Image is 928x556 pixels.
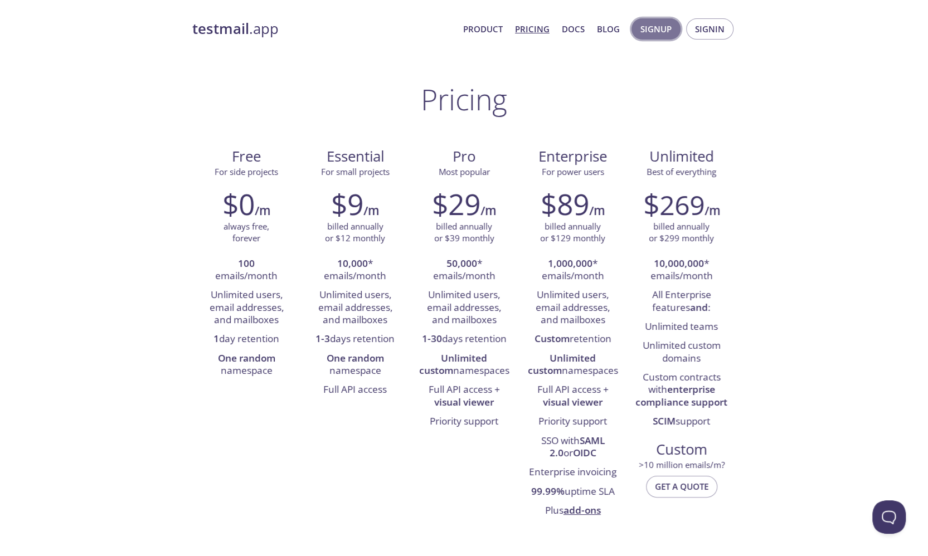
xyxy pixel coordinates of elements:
[528,352,596,377] strong: Unlimited custom
[418,349,510,381] li: namespaces
[635,286,727,318] li: All Enterprise features :
[201,330,293,349] li: day retention
[542,166,604,177] span: For power users
[541,187,589,221] h2: $89
[649,147,714,166] span: Unlimited
[422,332,442,345] strong: 1-30
[527,330,619,349] li: retention
[434,221,494,245] p: billed annually or $39 monthly
[653,414,676,427] strong: SCIM
[690,301,708,314] strong: and
[327,352,384,364] strong: One random
[309,255,401,286] li: * emails/month
[527,349,619,381] li: namespaces
[531,485,565,498] strong: 99.99%
[363,201,379,220] h6: /m
[218,352,275,364] strong: One random
[201,286,293,330] li: Unlimited users, email addresses, and mailboxes
[419,147,509,166] span: Pro
[635,383,727,408] strong: enterprise compliance support
[238,257,255,270] strong: 100
[213,332,219,345] strong: 1
[695,22,725,36] span: Signin
[421,82,507,116] h1: Pricing
[550,434,605,459] strong: SAML 2.0
[527,255,619,286] li: * emails/month
[215,166,278,177] span: For side projects
[647,166,716,177] span: Best of everything
[635,255,727,286] li: * emails/month
[309,330,401,349] li: days retention
[686,18,733,40] button: Signin
[439,166,490,177] span: Most popular
[635,368,727,412] li: Custom contracts with
[527,147,618,166] span: Enterprise
[704,201,720,220] h6: /m
[309,286,401,330] li: Unlimited users, email addresses, and mailboxes
[654,257,704,270] strong: 10,000,000
[543,396,603,408] strong: visual viewer
[201,349,293,381] li: namespace
[589,201,605,220] h6: /m
[321,166,390,177] span: For small projects
[640,22,672,36] span: Signup
[224,221,269,245] p: always free, forever
[419,352,488,377] strong: Unlimited custom
[655,479,708,494] span: Get a quote
[635,318,727,336] li: Unlimited teams
[635,412,727,431] li: support
[527,412,619,431] li: Priority support
[201,255,293,286] li: emails/month
[635,336,727,368] li: Unlimited custom domains
[636,440,727,459] span: Custom
[872,500,906,534] iframe: Help Scout Beacon - Open
[463,22,503,36] a: Product
[527,482,619,501] li: uptime SLA
[649,221,714,245] p: billed annually or $299 monthly
[192,19,249,38] strong: testmail
[310,147,401,166] span: Essential
[222,187,255,221] h2: $0
[643,187,704,221] h2: $
[255,201,270,220] h6: /m
[434,396,494,408] strong: visual viewer
[418,412,510,431] li: Priority support
[639,459,725,470] span: > 10 million emails/m?
[562,22,585,36] a: Docs
[325,221,385,245] p: billed annually or $12 monthly
[527,286,619,330] li: Unlimited users, email addresses, and mailboxes
[597,22,620,36] a: Blog
[418,286,510,330] li: Unlimited users, email addresses, and mailboxes
[631,18,681,40] button: Signup
[527,381,619,412] li: Full API access +
[192,19,454,38] a: testmail.app
[527,501,619,520] li: Plus
[309,349,401,381] li: namespace
[540,221,605,245] p: billed annually or $129 monthly
[331,187,363,221] h2: $9
[563,504,601,516] a: add-ons
[646,476,717,497] button: Get a quote
[418,330,510,349] li: days retention
[573,446,596,459] strong: OIDC
[659,187,704,223] span: 269
[432,187,480,221] h2: $29
[527,432,619,464] li: SSO with or
[480,201,496,220] h6: /m
[515,22,550,36] a: Pricing
[418,255,510,286] li: * emails/month
[535,332,570,345] strong: Custom
[337,257,368,270] strong: 10,000
[315,332,330,345] strong: 1-3
[446,257,477,270] strong: 50,000
[548,257,592,270] strong: 1,000,000
[309,381,401,399] li: Full API access
[527,463,619,482] li: Enterprise invoicing
[201,147,292,166] span: Free
[418,381,510,412] li: Full API access +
